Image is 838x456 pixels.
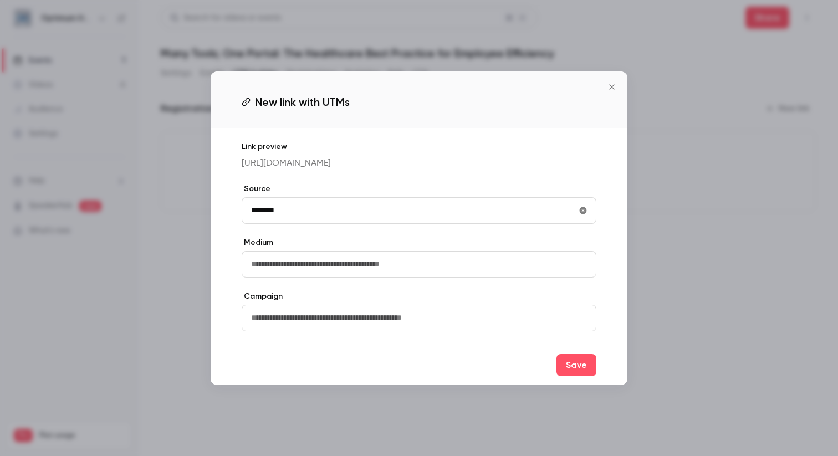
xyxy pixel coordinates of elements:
p: Link preview [242,141,596,152]
p: [URL][DOMAIN_NAME] [242,157,596,170]
button: utmSource [574,202,592,219]
label: Medium [242,237,596,248]
label: Campaign [242,291,596,302]
label: Source [242,183,596,194]
span: New link with UTMs [255,94,350,110]
button: Close [601,76,623,98]
button: Save [556,354,596,376]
